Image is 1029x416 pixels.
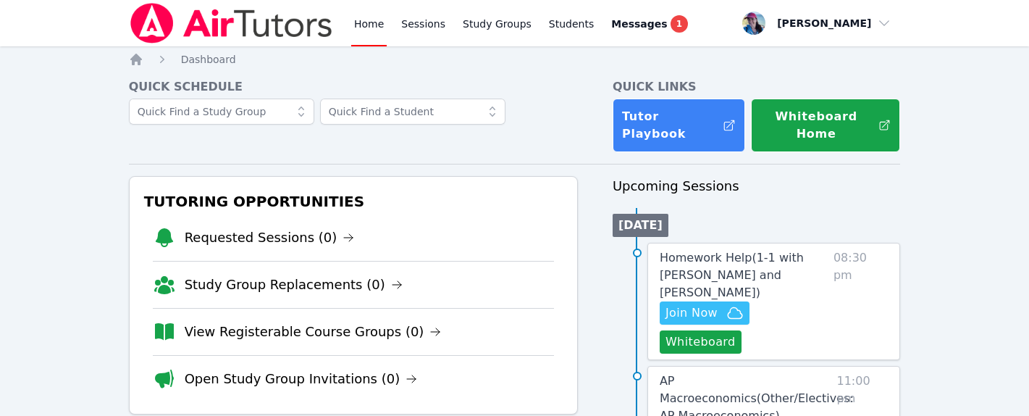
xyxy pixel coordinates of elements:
[129,52,901,67] nav: Breadcrumb
[833,249,888,354] span: 08:30 pm
[181,52,236,67] a: Dashboard
[129,3,334,43] img: Air Tutors
[141,188,566,215] h3: Tutoring Opportunities
[660,301,749,325] button: Join Now
[185,228,355,248] a: Requested Sessions (0)
[613,214,668,237] li: [DATE]
[185,369,418,389] a: Open Study Group Invitations (0)
[665,304,718,322] span: Join Now
[660,251,804,299] span: Homework Help ( 1-1 with [PERSON_NAME] and [PERSON_NAME] )
[611,17,667,31] span: Messages
[751,99,901,152] button: Whiteboard Home
[185,275,403,295] a: Study Group Replacements (0)
[660,249,828,301] a: Homework Help(1-1 with [PERSON_NAME] and [PERSON_NAME])
[613,99,745,152] a: Tutor Playbook
[185,322,442,342] a: View Registerable Course Groups (0)
[613,176,901,196] h3: Upcoming Sessions
[181,54,236,65] span: Dashboard
[320,99,505,125] input: Quick Find a Student
[129,99,314,125] input: Quick Find a Study Group
[129,78,578,96] h4: Quick Schedule
[671,15,688,33] span: 1
[660,330,742,354] button: Whiteboard
[613,78,901,96] h4: Quick Links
